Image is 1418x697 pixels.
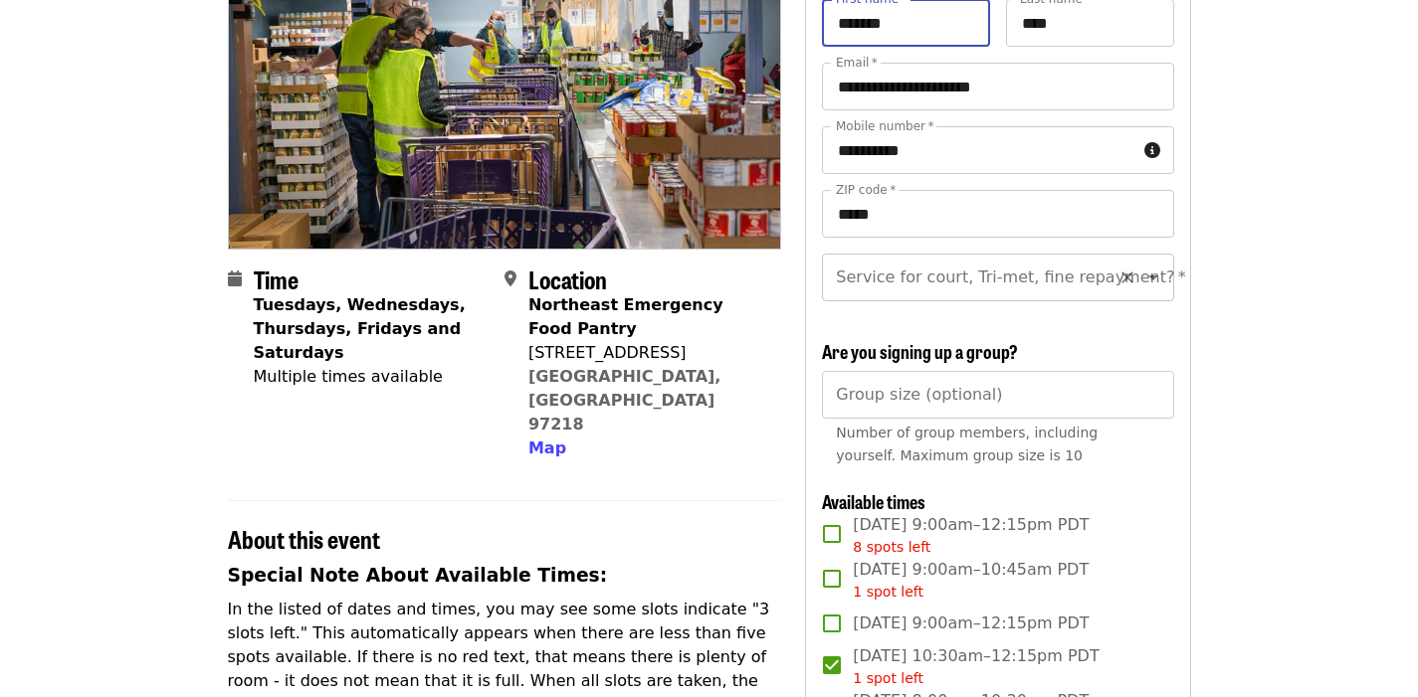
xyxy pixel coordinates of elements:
strong: Northeast Emergency Food Pantry [528,295,723,338]
a: [GEOGRAPHIC_DATA], [GEOGRAPHIC_DATA] 97218 [528,367,721,434]
i: circle-info icon [1144,141,1160,160]
label: Mobile number [836,120,933,132]
strong: Tuesdays, Wednesdays, Thursdays, Fridays and Saturdays [254,295,466,362]
div: Multiple times available [254,365,489,389]
span: About this event [228,521,380,556]
button: Map [528,436,566,460]
span: Number of group members, including yourself. Maximum group size is 10 [836,425,1098,463]
label: ZIP code [836,184,896,196]
span: 1 spot left [853,670,923,686]
button: Open [1139,263,1167,291]
span: 8 spots left [853,539,930,555]
span: Time [254,261,299,296]
label: Email [836,57,878,69]
i: map-marker-alt icon [505,269,516,288]
input: ZIP code [822,190,1173,238]
span: [DATE] 10:30am–12:15pm PDT [853,644,1099,689]
input: Mobile number [822,126,1135,174]
strong: Special Note About Available Times: [228,565,608,586]
span: Available times [822,488,925,514]
span: [DATE] 9:00am–12:15pm PDT [853,611,1089,635]
span: Are you signing up a group? [822,338,1018,364]
span: [DATE] 9:00am–12:15pm PDT [853,513,1089,558]
span: [DATE] 9:00am–10:45am PDT [853,558,1089,603]
div: [STREET_ADDRESS] [528,341,765,365]
button: Clear [1114,263,1141,291]
i: calendar icon [228,269,242,288]
input: Email [822,63,1173,110]
span: Map [528,438,566,457]
input: [object Object] [822,371,1173,419]
span: 1 spot left [853,584,923,600]
span: Location [528,261,607,296]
